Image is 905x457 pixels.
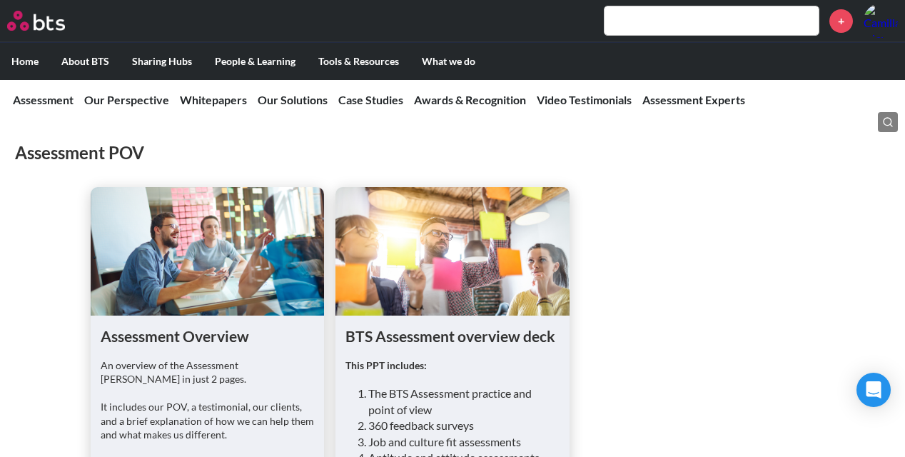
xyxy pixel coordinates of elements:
a: Whitepapers [180,93,247,106]
img: Camilla Giovagnoli [864,4,898,38]
a: Case Studies [338,93,403,106]
label: People & Learning [203,43,307,80]
label: About BTS [50,43,121,80]
a: Our Perspective [84,93,169,106]
label: Tools & Resources [307,43,410,80]
p: It includes our POV, a testimonial, our clients, and a brief explanation of how we can help them ... [101,400,314,442]
li: The BTS Assessment practice and point of view [368,386,547,418]
h1: BTS Assessment overview deck [345,326,559,346]
a: Assessment Experts [642,93,745,106]
a: Awards & Recognition [414,93,526,106]
a: Assessment [13,93,74,106]
img: BTS Logo [7,11,65,31]
label: Sharing Hubs [121,43,203,80]
label: What we do [410,43,487,80]
strong: This PPT includes: [345,359,427,371]
a: Video Testimonials [537,93,632,106]
li: Job and culture fit assessments [368,434,547,450]
a: + [829,9,853,33]
p: An overview of the Assessment [PERSON_NAME] in just 2 pages. [101,358,314,386]
a: Profile [864,4,898,38]
a: Go home [7,11,91,31]
h1: Assessment Overview [101,326,314,346]
a: Our Solutions [258,93,328,106]
li: 360 feedback surveys [368,418,547,433]
div: Open Intercom Messenger [856,373,891,407]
